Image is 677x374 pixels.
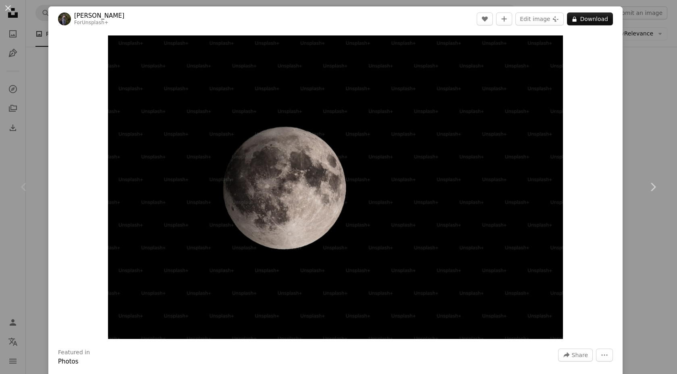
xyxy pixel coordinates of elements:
button: Download [567,12,613,25]
img: Go to Tim Schmidbauer's profile [58,12,71,25]
img: a full moon is seen in the dark sky [108,35,563,339]
button: More Actions [596,349,613,362]
a: Photos [58,358,79,365]
h3: Featured in [58,349,90,357]
button: Zoom in on this image [108,35,563,339]
button: Add to Collection [496,12,512,25]
a: Unsplash+ [82,20,108,25]
button: Edit image [515,12,564,25]
span: Share [572,349,588,361]
a: Next [629,148,677,226]
button: Share this image [558,349,593,362]
button: Like [477,12,493,25]
div: For [74,20,125,26]
a: [PERSON_NAME] [74,12,125,20]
